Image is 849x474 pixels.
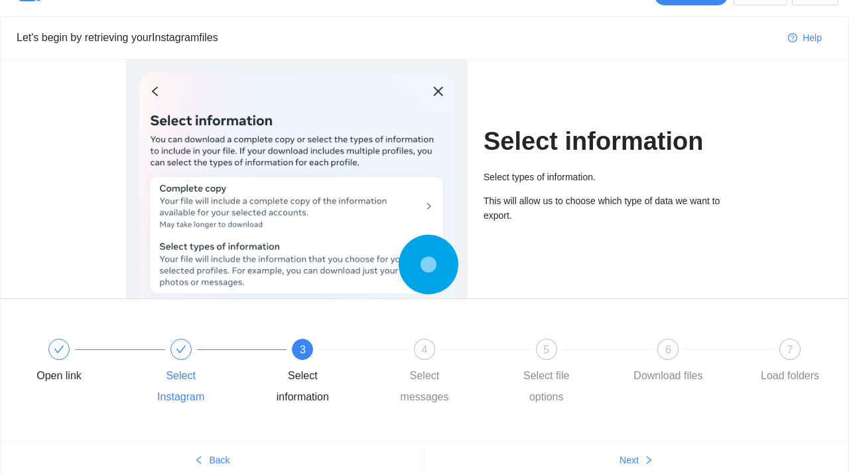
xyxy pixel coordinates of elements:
[803,30,822,45] span: Help
[17,29,777,46] div: Let's begin by retrieving your Instagram files
[143,365,220,408] div: Select Instagram
[777,27,832,48] button: question-circleHelp
[422,344,428,355] span: 4
[508,339,630,408] div: 5Select file options
[484,194,723,223] p: This will allow us to choose which type of data we want to export.
[386,365,463,408] div: Select messages
[751,339,828,386] div: 7Load folders
[1,449,424,471] button: leftBack
[176,344,186,355] span: check
[665,344,671,355] span: 6
[644,455,653,466] span: right
[787,344,793,355] span: 7
[209,453,229,467] span: Back
[543,344,549,355] span: 5
[761,365,819,386] div: Load folders
[21,339,143,386] div: Open link
[143,339,265,408] div: Select Instagram
[424,449,848,471] button: Nextright
[194,455,204,466] span: left
[508,365,585,408] div: Select file options
[788,33,797,44] span: question-circle
[629,339,751,386] div: 6Download files
[36,365,82,386] div: Open link
[54,344,64,355] span: check
[300,344,306,355] span: 3
[386,339,508,408] div: 4Select messages
[484,126,723,157] h1: Select information
[633,365,702,386] div: Download files
[484,170,723,184] p: Select types of information.
[264,365,341,408] div: Select information
[264,339,386,408] div: 3Select information
[620,453,639,467] span: Next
